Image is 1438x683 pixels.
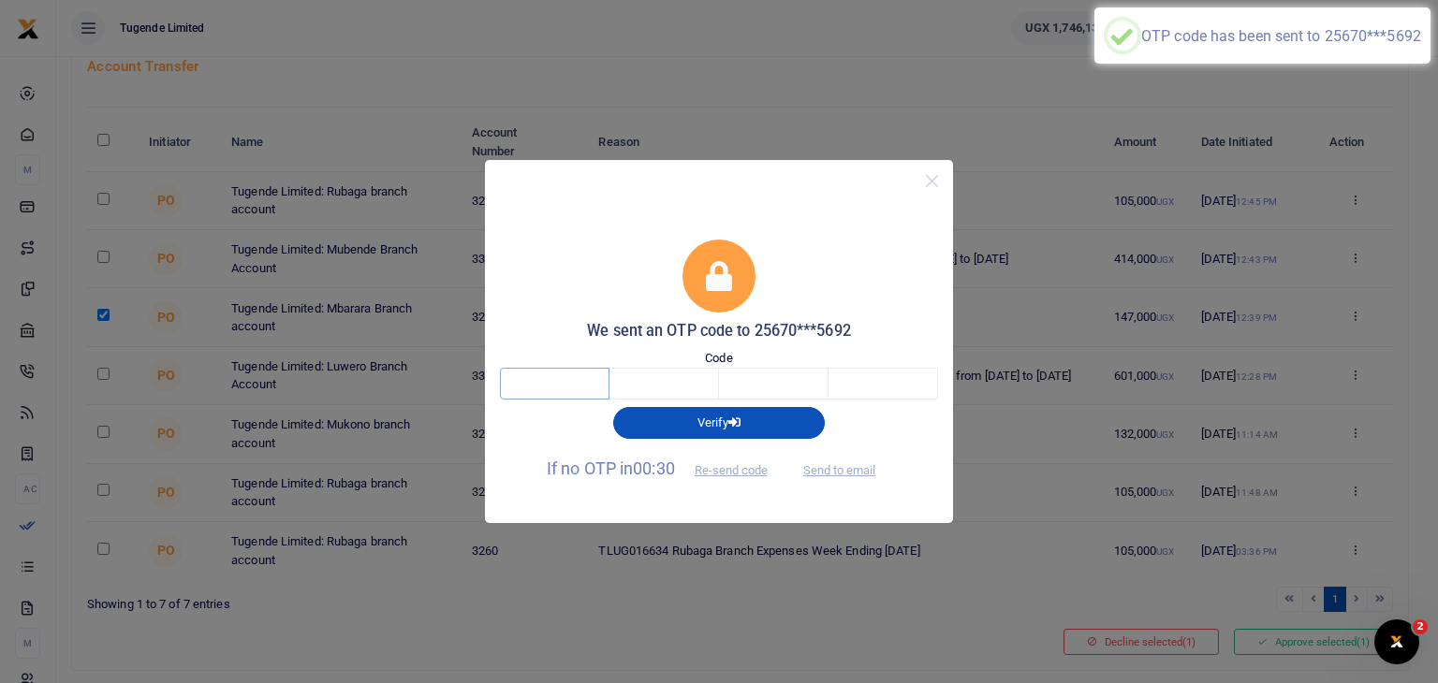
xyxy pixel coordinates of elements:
span: 00:30 [633,458,675,478]
iframe: Intercom live chat [1374,619,1419,664]
button: Close [918,167,946,195]
h5: We sent an OTP code to 25670***5692 [500,322,938,341]
span: If no OTP in [547,458,784,478]
label: Code [705,349,732,368]
span: 2 [1413,619,1428,634]
button: Verify [613,407,825,439]
div: OTP code has been sent to 25670***5692 [1141,27,1421,45]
